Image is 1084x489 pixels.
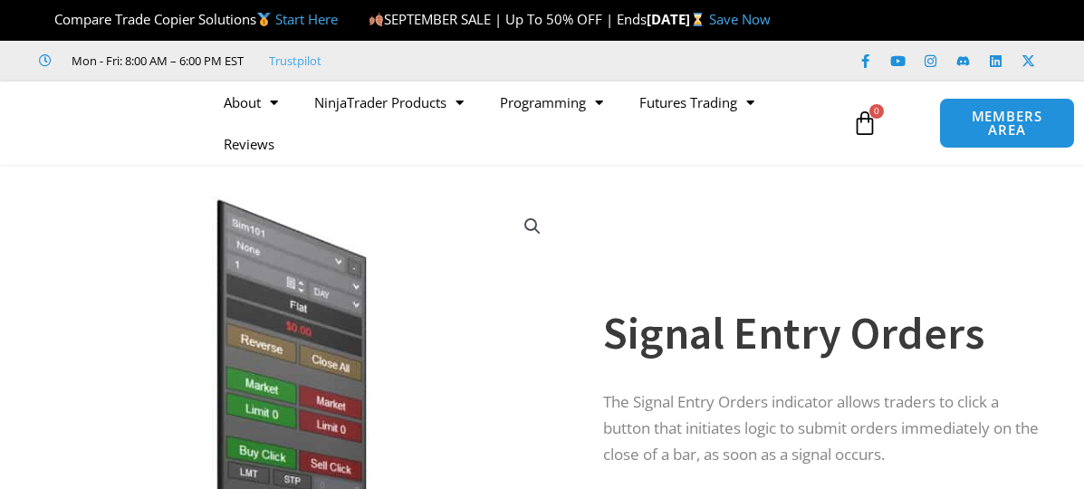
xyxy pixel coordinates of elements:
h1: Signal Entry Orders [603,302,1039,365]
a: Programming [482,81,621,123]
span: Mon - Fri: 8:00 AM – 6:00 PM EST [67,50,244,72]
img: 🥇 [257,13,271,26]
a: Trustpilot [269,50,321,72]
p: The Signal Entry Orders indicator allows traders to click a button that initiates logic to submit... [603,389,1039,468]
a: About [206,81,296,123]
a: 0 [825,97,905,149]
img: 🍂 [369,13,383,26]
a: Save Now [709,10,771,28]
img: ⌛ [691,13,705,26]
img: 🏆 [40,13,53,26]
span: Compare Trade Copier Solutions [39,10,338,28]
strong: [DATE] [647,10,709,28]
a: MEMBERS AREA [939,98,1075,149]
a: Futures Trading [621,81,772,123]
nav: Menu [206,81,845,165]
span: 0 [869,104,884,119]
a: Reviews [206,123,293,165]
span: SEPTEMBER SALE | Up To 50% OFF | Ends [369,10,647,28]
img: LogoAI | Affordable Indicators – NinjaTrader [11,91,206,156]
a: NinjaTrader Products [296,81,482,123]
a: Start Here [275,10,338,28]
span: MEMBERS AREA [958,110,1056,137]
a: View full-screen image gallery [516,210,549,243]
